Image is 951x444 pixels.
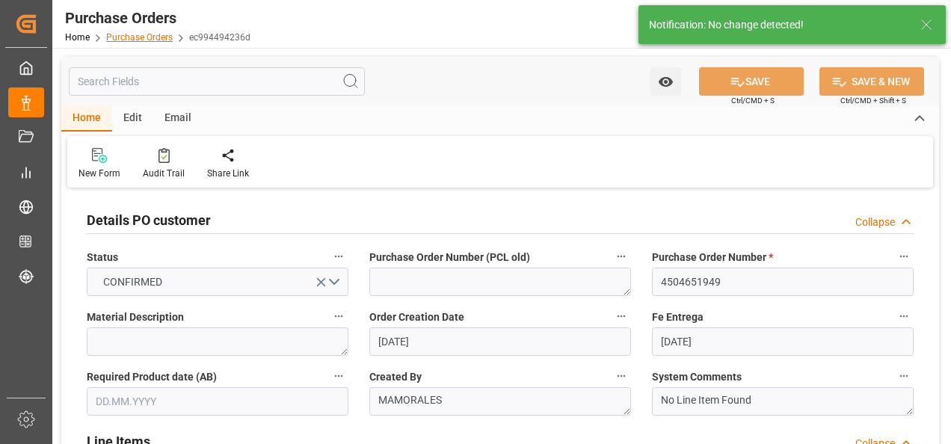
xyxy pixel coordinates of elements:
div: Audit Trail [143,167,185,180]
h2: Details PO customer [87,210,211,230]
button: Order Creation Date [612,306,631,326]
div: New Form [79,167,120,180]
span: Purchase Order Number (PCL old) [369,250,530,265]
span: Ctrl/CMD + Shift + S [840,95,906,106]
span: Material Description [87,309,184,325]
textarea: MAMORALES [369,387,631,416]
span: Purchase Order Number [652,250,773,265]
span: Required Product date (AB) [87,369,217,385]
span: CONFIRMED [96,274,170,290]
span: System Comments [652,369,742,385]
div: Email [153,106,203,132]
a: Purchase Orders [106,32,173,43]
div: Share Link [207,167,249,180]
span: Ctrl/CMD + S [731,95,775,106]
textarea: No Line Item Found [652,387,914,416]
button: Fe Entrega [894,306,914,326]
button: System Comments [894,366,914,386]
button: open menu [650,67,681,96]
div: Home [61,106,112,132]
span: Fe Entrega [652,309,704,325]
div: Purchase Orders [65,7,250,29]
button: Purchase Order Number * [894,247,914,266]
div: Edit [112,106,153,132]
button: SAVE & NEW [819,67,924,96]
input: Search Fields [69,67,365,96]
input: DD.MM.YYYY [87,387,348,416]
input: DD.MM.YYYY [369,327,631,356]
button: Status [329,247,348,266]
button: Created By [612,366,631,386]
div: Notification: No change detected! [649,17,906,33]
button: SAVE [699,67,804,96]
span: Created By [369,369,422,385]
button: Required Product date (AB) [329,366,348,386]
div: Collapse [855,215,895,230]
button: Purchase Order Number (PCL old) [612,247,631,266]
button: open menu [87,268,348,296]
span: Order Creation Date [369,309,464,325]
button: Material Description [329,306,348,326]
a: Home [65,32,90,43]
span: Status [87,250,118,265]
input: DD.MM.YYYY [652,327,914,356]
